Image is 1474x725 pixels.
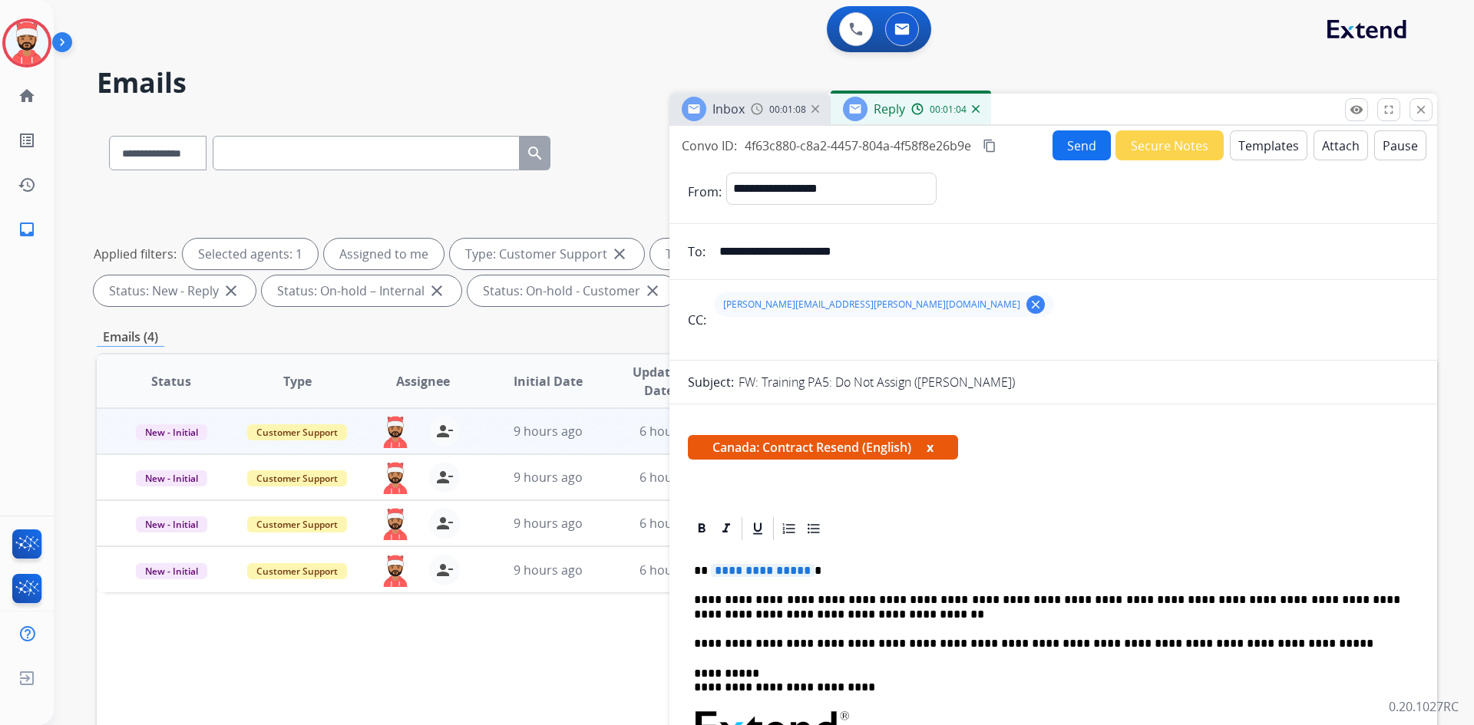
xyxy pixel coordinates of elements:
div: Type: Shipping Protection [650,239,851,269]
div: Ordered List [778,517,801,540]
span: New - Initial [136,516,207,532]
p: Emails (4) [97,328,164,347]
span: Customer Support [247,424,347,440]
p: 0.20.1027RC [1389,697,1459,716]
h2: Emails [97,68,1437,98]
img: agent-avatar [380,462,411,494]
div: Type: Customer Support [450,239,644,269]
p: To: [688,242,706,261]
mat-icon: close [643,282,662,300]
span: Customer Support [247,470,347,486]
img: agent-avatar [380,555,411,587]
mat-icon: history [18,176,36,194]
div: Underline [746,517,769,540]
span: Assignee [396,372,450,391]
mat-icon: home [18,87,36,105]
span: New - Initial [136,424,207,440]
span: Reply [874,101,905,117]
div: Assigned to me [324,239,444,269]
span: Customer Support [247,563,347,579]
p: Subject: [688,373,734,391]
button: Secure Notes [1115,130,1224,160]
mat-icon: search [526,144,544,163]
span: 9 hours ago [514,469,583,486]
span: Type [283,372,312,391]
span: 00:01:08 [769,104,806,116]
span: 6 hours ago [640,469,709,486]
mat-icon: clear [1029,298,1043,311]
button: x [927,438,934,456]
button: Attach [1314,130,1368,160]
mat-icon: person_remove [435,561,454,579]
span: 9 hours ago [514,515,583,532]
span: Initial Date [514,372,583,391]
div: Status: New - Reply [94,275,256,306]
span: Canada: Contract Resend (English) [688,435,958,460]
button: Send [1053,130,1111,160]
div: Italic [715,517,738,540]
span: 9 hours ago [514,562,583,578]
img: avatar [5,21,48,64]
p: Applied filters: [94,245,177,263]
img: agent-avatar [380,508,411,540]
span: 6 hours ago [640,423,709,440]
span: Updated Date [624,363,694,400]
span: New - Initial [136,563,207,579]
div: Bullet List [802,517,825,540]
mat-icon: inbox [18,220,36,239]
span: 4f63c880-c8a2-4457-804a-4f58f8e26b9e [745,137,971,154]
mat-icon: content_copy [983,139,996,153]
span: 00:01:04 [930,104,967,116]
div: Selected agents: 1 [183,239,318,269]
p: CC: [688,311,706,329]
div: Bold [690,517,713,540]
mat-icon: person_remove [435,468,454,486]
mat-icon: list_alt [18,131,36,150]
mat-icon: person_remove [435,422,454,440]
p: FW: Training PA5: Do Not Assign ([PERSON_NAME]) [739,373,1015,391]
p: Convo ID: [682,137,737,155]
span: New - Initial [136,470,207,486]
img: agent-avatar [380,416,411,448]
mat-icon: close [222,282,240,300]
span: Customer Support [247,516,347,532]
button: Pause [1374,130,1426,160]
span: 6 hours ago [640,515,709,532]
span: Status [151,372,191,391]
mat-icon: close [1414,103,1428,117]
span: 9 hours ago [514,423,583,440]
div: Status: On-hold - Customer [468,275,677,306]
button: Templates [1230,130,1307,160]
mat-icon: close [428,282,446,300]
div: Status: On-hold – Internal [262,275,461,306]
mat-icon: person_remove [435,514,454,532]
span: Inbox [712,101,745,117]
mat-icon: remove_red_eye [1350,103,1363,117]
span: 6 hours ago [640,562,709,578]
mat-icon: close [610,245,629,263]
p: From: [688,183,722,201]
span: [PERSON_NAME][EMAIL_ADDRESS][PERSON_NAME][DOMAIN_NAME] [723,298,1020,311]
mat-icon: fullscreen [1382,103,1396,117]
